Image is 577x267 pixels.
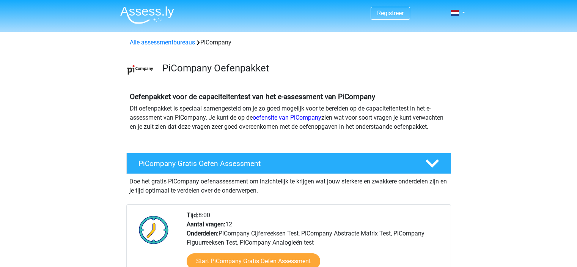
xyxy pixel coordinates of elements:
[138,159,413,168] h4: PiCompany Gratis Oefen Assessment
[130,104,448,131] p: Dit oefenpakket is speciaal samengesteld om je zo goed mogelijk voor te bereiden op de capaciteit...
[123,153,454,174] a: PiCompany Gratis Oefen Assessment
[187,230,219,237] b: Onderdelen:
[127,56,154,83] img: picompany.png
[187,221,225,228] b: Aantal vragen:
[120,6,174,24] img: Assessly
[162,62,445,74] h3: PiCompany Oefenpakket
[126,174,451,195] div: Doe het gratis PiCompany oefenassessment om inzichtelijk te krijgen wat jouw sterkere en zwakkere...
[130,92,375,101] b: Oefenpakket voor de capaciteitentest van het e-assessment van PiCompany
[127,38,451,47] div: PiCompany
[377,9,404,17] a: Registreer
[130,39,195,46] a: Alle assessmentbureaus
[135,211,173,249] img: Klok
[253,114,321,121] a: oefensite van PiCompany
[187,212,198,219] b: Tijd:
